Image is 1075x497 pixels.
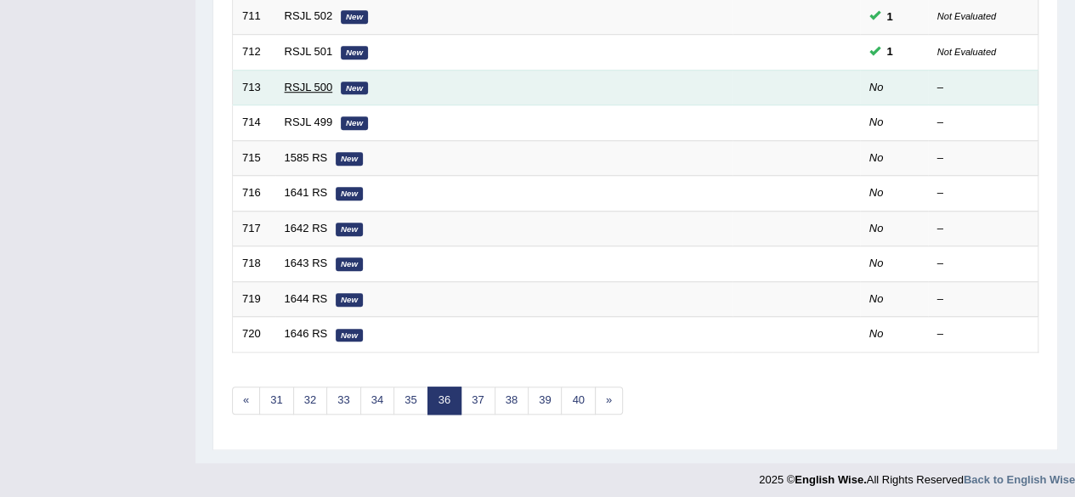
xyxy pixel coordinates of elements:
[461,387,495,415] a: 37
[595,387,623,415] a: »
[233,246,275,282] td: 718
[937,115,1029,131] div: –
[259,387,293,415] a: 31
[293,387,327,415] a: 32
[341,46,368,59] em: New
[233,140,275,176] td: 715
[869,151,884,164] em: No
[937,11,996,21] small: Not Evaluated
[937,80,1029,96] div: –
[285,222,328,234] a: 1642 RS
[795,473,866,486] strong: English Wise.
[336,187,363,200] em: New
[937,256,1029,272] div: –
[285,257,328,269] a: 1643 RS
[336,293,363,307] em: New
[869,292,884,305] em: No
[336,152,363,166] em: New
[233,70,275,105] td: 713
[233,281,275,317] td: 719
[869,257,884,269] em: No
[880,42,900,60] span: You can still take this question
[285,327,328,340] a: 1646 RS
[233,105,275,141] td: 714
[233,176,275,212] td: 716
[326,387,360,415] a: 33
[285,45,333,58] a: RSJL 501
[869,81,884,93] em: No
[285,9,333,22] a: RSJL 502
[937,47,996,57] small: Not Evaluated
[869,116,884,128] em: No
[233,34,275,70] td: 712
[869,186,884,199] em: No
[528,387,562,415] a: 39
[427,387,461,415] a: 36
[937,221,1029,237] div: –
[880,8,900,25] span: You can still take this question
[495,387,529,415] a: 38
[393,387,427,415] a: 35
[336,257,363,271] em: New
[937,185,1029,201] div: –
[937,291,1029,308] div: –
[341,10,368,24] em: New
[285,292,328,305] a: 1644 RS
[869,222,884,234] em: No
[759,463,1075,488] div: 2025 © All Rights Reserved
[561,387,595,415] a: 40
[285,186,328,199] a: 1641 RS
[964,473,1075,486] a: Back to English Wise
[233,317,275,353] td: 720
[232,387,260,415] a: «
[336,329,363,342] em: New
[341,82,368,95] em: New
[285,151,328,164] a: 1585 RS
[360,387,394,415] a: 34
[285,81,333,93] a: RSJL 500
[285,116,333,128] a: RSJL 499
[233,211,275,246] td: 717
[341,116,368,130] em: New
[336,223,363,236] em: New
[869,327,884,340] em: No
[937,326,1029,342] div: –
[937,150,1029,167] div: –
